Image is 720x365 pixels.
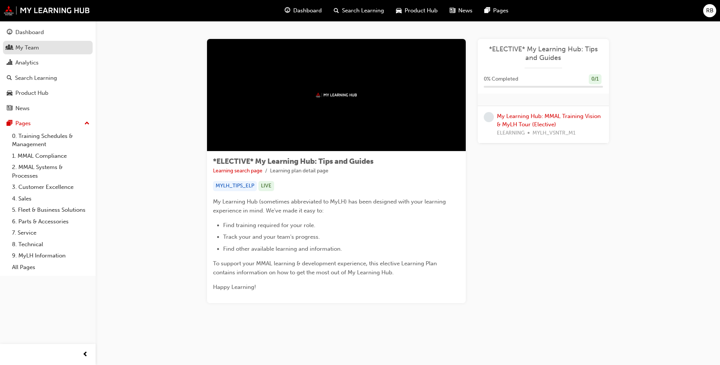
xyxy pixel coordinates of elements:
[478,3,514,18] a: pages-iconPages
[3,56,93,70] a: Analytics
[4,6,90,15] img: mmal
[15,43,39,52] div: My Team
[84,119,90,129] span: up-icon
[15,28,44,37] div: Dashboard
[213,157,373,166] span: *ELECTIVE* My Learning Hub: Tips and Guides
[9,162,93,181] a: 2. MMAL Systems & Processes
[15,89,48,97] div: Product Hub
[493,6,508,15] span: Pages
[9,181,93,193] a: 3. Customer Excellence
[3,86,93,100] a: Product Hub
[7,120,12,127] span: pages-icon
[258,181,274,191] div: LIVE
[396,6,402,15] span: car-icon
[9,262,93,273] a: All Pages
[285,6,290,15] span: guage-icon
[703,4,716,17] button: RB
[279,3,328,18] a: guage-iconDashboard
[213,181,257,191] div: MYLH_TIPS_ELP
[9,250,93,262] a: 9. MyLH Information
[213,198,447,214] span: My Learning Hub (sometimes abbreviated to MyLH) has been designed with your learning experience i...
[7,29,12,36] span: guage-icon
[3,117,93,130] button: Pages
[293,6,322,15] span: Dashboard
[706,6,714,15] span: RB
[390,3,444,18] a: car-iconProduct Hub
[213,260,438,276] span: To support your MMAL learning & development experience, this elective Learning Plan contains info...
[9,239,93,250] a: 8. Technical
[484,6,490,15] span: pages-icon
[15,104,30,113] div: News
[450,6,455,15] span: news-icon
[9,150,93,162] a: 1. MMAL Compliance
[223,233,320,240] span: Track your and your team's progress.
[15,119,31,128] div: Pages
[7,60,12,66] span: chart-icon
[497,129,525,138] span: ELEARNING
[328,3,390,18] a: search-iconSearch Learning
[484,75,518,84] span: 0 % Completed
[3,41,93,55] a: My Team
[213,168,262,174] a: Learning search page
[15,74,57,82] div: Search Learning
[334,6,339,15] span: search-icon
[589,74,601,84] div: 0 / 1
[316,93,357,97] img: mmal
[405,6,438,15] span: Product Hub
[7,90,12,97] span: car-icon
[497,113,601,128] a: My Learning Hub: MMAL Training Vision & MyLH Tour (Elective)
[270,167,328,175] li: Learning plan detail page
[9,227,93,239] a: 7. Service
[82,350,88,359] span: prev-icon
[7,105,12,112] span: news-icon
[3,71,93,85] a: Search Learning
[3,102,93,115] a: News
[15,58,39,67] div: Analytics
[7,75,12,82] span: search-icon
[3,24,93,117] button: DashboardMy TeamAnalyticsSearch LearningProduct HubNews
[223,245,342,252] span: Find other available learning and information.
[9,216,93,227] a: 6. Parts & Accessories
[223,222,315,229] span: Find training required for your role.
[9,130,93,150] a: 0. Training Schedules & Management
[444,3,478,18] a: news-iconNews
[484,45,603,62] a: *ELECTIVE* My Learning Hub: Tips and Guides
[342,6,384,15] span: Search Learning
[7,45,12,51] span: people-icon
[458,6,472,15] span: News
[3,25,93,39] a: Dashboard
[484,112,494,122] span: learningRecordVerb_NONE-icon
[532,129,576,138] span: MYLH_VSNTR_M1
[9,193,93,205] a: 4. Sales
[213,284,256,290] span: Happy Learning!
[9,204,93,216] a: 5. Fleet & Business Solutions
